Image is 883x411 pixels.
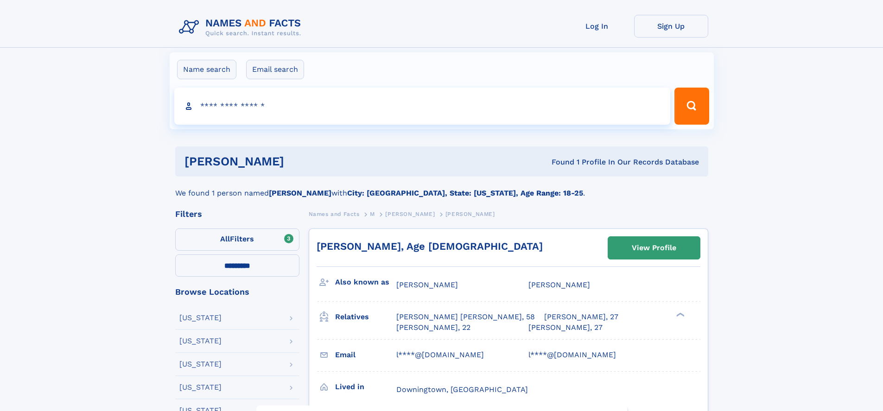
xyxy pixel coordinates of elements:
[335,379,396,395] h3: Lived in
[674,88,709,125] button: Search Button
[174,88,671,125] input: search input
[560,15,634,38] a: Log In
[385,208,435,220] a: [PERSON_NAME]
[309,208,360,220] a: Names and Facts
[634,15,708,38] a: Sign Up
[544,312,618,322] a: [PERSON_NAME], 27
[269,189,331,197] b: [PERSON_NAME]
[317,240,543,252] a: [PERSON_NAME], Age [DEMOGRAPHIC_DATA]
[179,337,222,345] div: [US_STATE]
[184,156,418,167] h1: [PERSON_NAME]
[220,234,230,243] span: All
[396,385,528,394] span: Downingtown, [GEOGRAPHIC_DATA]
[528,280,590,289] span: [PERSON_NAME]
[385,211,435,217] span: [PERSON_NAME]
[396,312,535,322] a: [PERSON_NAME] [PERSON_NAME], 58
[175,210,299,218] div: Filters
[175,288,299,296] div: Browse Locations
[179,314,222,322] div: [US_STATE]
[370,211,375,217] span: M
[175,228,299,251] label: Filters
[347,189,583,197] b: City: [GEOGRAPHIC_DATA], State: [US_STATE], Age Range: 18-25
[177,60,236,79] label: Name search
[246,60,304,79] label: Email search
[396,322,470,333] a: [PERSON_NAME], 22
[175,15,309,40] img: Logo Names and Facts
[528,322,603,333] a: [PERSON_NAME], 27
[179,360,222,368] div: [US_STATE]
[179,384,222,391] div: [US_STATE]
[335,309,396,325] h3: Relatives
[370,208,375,220] a: M
[418,157,699,167] div: Found 1 Profile In Our Records Database
[396,280,458,289] span: [PERSON_NAME]
[608,237,700,259] a: View Profile
[674,312,685,318] div: ❯
[335,274,396,290] h3: Also known as
[175,177,708,199] div: We found 1 person named with .
[445,211,495,217] span: [PERSON_NAME]
[335,347,396,363] h3: Email
[632,237,676,259] div: View Profile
